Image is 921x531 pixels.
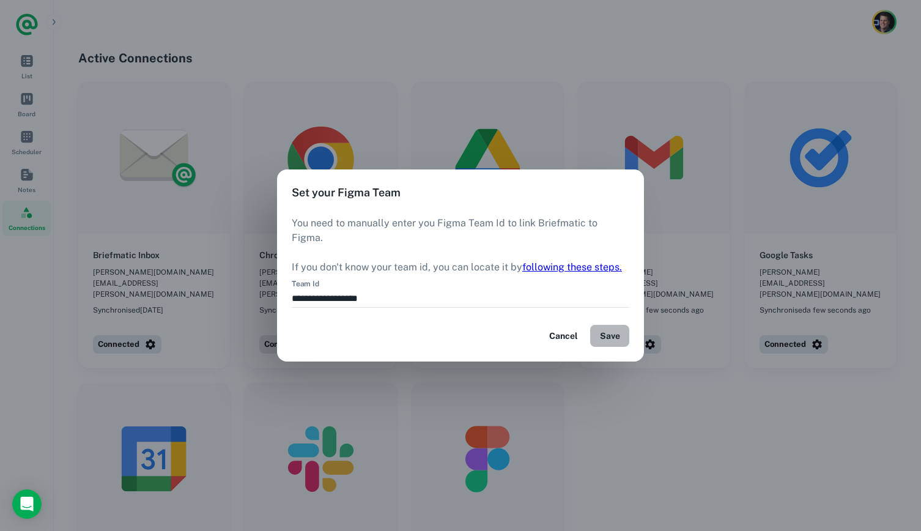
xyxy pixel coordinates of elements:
[277,169,644,216] h2: Set your Figma Team
[522,261,622,273] a: following these steps.
[544,325,583,347] button: Cancel
[12,489,42,519] div: Open Intercom Messenger
[292,216,629,275] p: You need to manually enter you Figma Team Id to link Briefmatic to Figma. If you don't know your ...
[590,325,629,347] button: Save
[292,278,319,289] label: Team Id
